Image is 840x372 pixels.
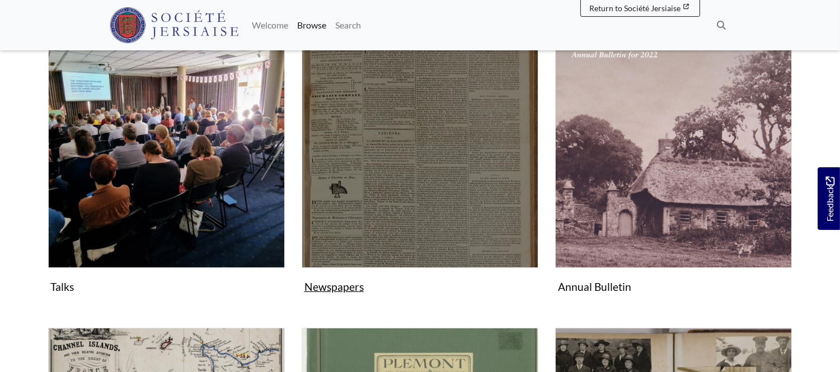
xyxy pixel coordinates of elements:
[293,14,331,36] a: Browse
[818,167,840,230] a: Would you like to provide feedback?
[293,31,547,314] div: Subcollection
[590,3,681,13] span: Return to Société Jersiaise
[547,31,800,314] div: Subcollection
[48,31,285,268] img: Talks
[331,14,365,36] a: Search
[110,7,239,43] img: Société Jersiaise
[823,177,837,222] span: Feedback
[40,31,293,314] div: Subcollection
[48,31,285,298] a: Talks Talks
[302,31,538,298] a: Newspapers Newspapers
[302,31,538,268] img: Newspapers
[555,31,792,268] img: Annual Bulletin
[247,14,293,36] a: Welcome
[110,4,239,46] a: Société Jersiaise logo
[555,31,792,298] a: Annual Bulletin Annual Bulletin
